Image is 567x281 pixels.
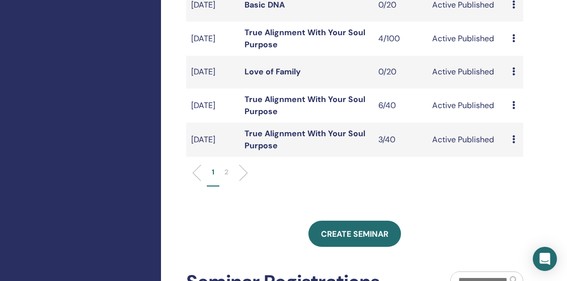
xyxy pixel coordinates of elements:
[224,167,228,177] p: 2
[245,128,365,151] a: True Alignment With Your Soul Purpose
[186,22,239,56] td: [DATE]
[373,56,427,88] td: 0/20
[321,229,388,239] span: Create seminar
[373,88,427,123] td: 6/40
[373,22,427,56] td: 4/100
[373,123,427,157] td: 3/40
[245,66,301,77] a: Love of Family
[212,167,214,177] p: 1
[427,123,508,157] td: Active Published
[427,88,508,123] td: Active Published
[427,22,508,56] td: Active Published
[186,56,239,88] td: [DATE]
[186,123,239,157] td: [DATE]
[245,27,365,50] a: True Alignment With Your Soul Purpose
[308,221,401,247] a: Create seminar
[186,88,239,123] td: [DATE]
[245,94,365,117] a: True Alignment With Your Soul Purpose
[427,56,508,88] td: Active Published
[533,247,557,271] div: Open Intercom Messenger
